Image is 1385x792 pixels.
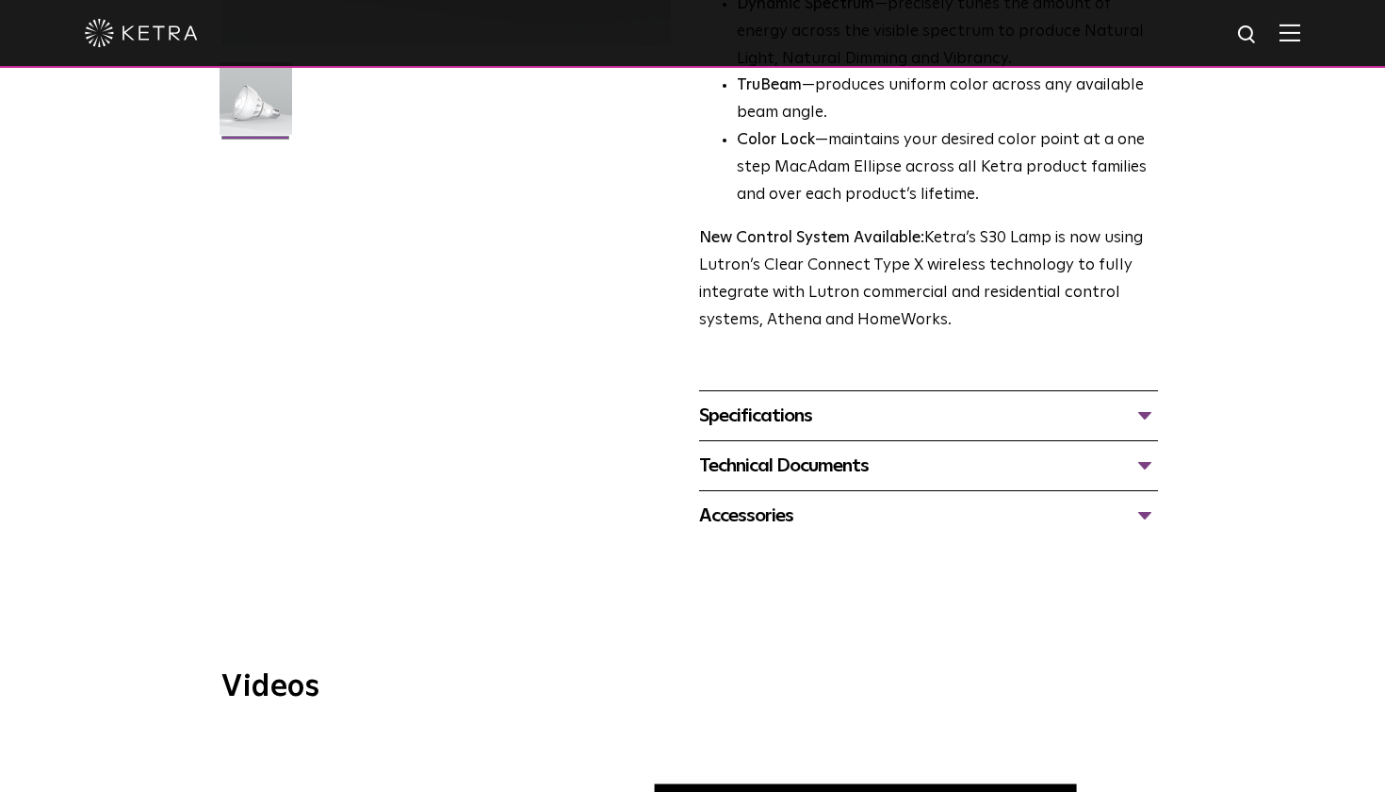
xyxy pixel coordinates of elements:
[220,62,292,149] img: S30-Lamp-Edison-2021-Web-Square
[1236,24,1260,47] img: search icon
[699,225,1158,335] p: Ketra’s S30 Lamp is now using Lutron’s Clear Connect Type X wireless technology to fully integrat...
[699,401,1158,431] div: Specifications
[737,73,1158,127] li: —produces uniform color across any available beam angle.
[699,451,1158,481] div: Technical Documents
[221,672,1164,702] h3: Videos
[737,127,1158,209] li: —maintains your desired color point at a one step MacAdam Ellipse across all Ketra product famili...
[737,77,802,93] strong: TruBeam
[85,19,198,47] img: ketra-logo-2019-white
[737,132,815,148] strong: Color Lock
[1279,24,1300,41] img: Hamburger%20Nav.svg
[699,501,1158,531] div: Accessories
[699,230,924,246] strong: New Control System Available:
